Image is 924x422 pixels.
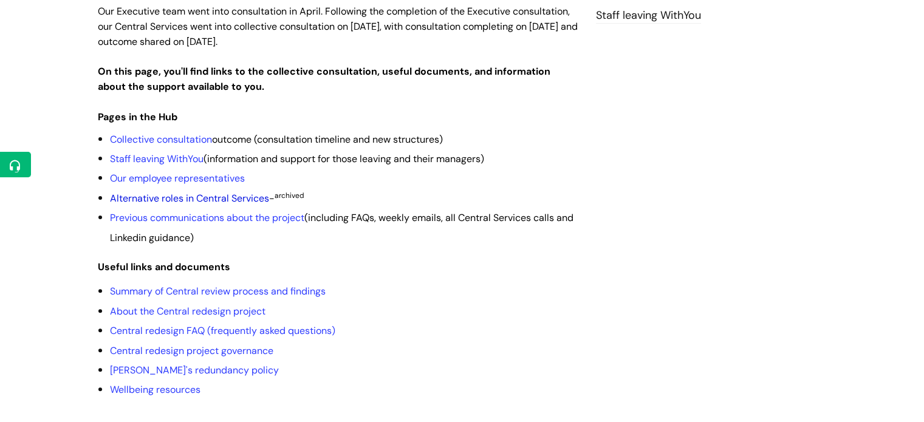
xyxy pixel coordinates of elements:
sup: archived [275,191,304,200]
a: Wellbeing resources [110,383,200,396]
a: Previous communications about the project [110,211,304,224]
a: Collective consultation [110,133,212,146]
a: Alternative roles in Central Services [110,192,269,205]
strong: Pages in the Hub [98,111,177,123]
span: (including FAQs, weekly emails, all Central Services calls and Linkedin guidance) [110,211,573,243]
span: Our Executive team went into consultation in April. Following the completion of the Executive con... [98,5,578,48]
strong: On this page, you'll find links to the collective consultation, useful documents, and information... [98,65,550,93]
span: - [110,192,304,205]
a: Summary of Central review process and findings [110,285,326,298]
a: Central redesign FAQ (frequently asked questions) [110,324,335,337]
a: Our employee representatives [110,172,245,185]
span: (information and support for those leaving and their managers) [110,152,484,165]
a: About the Central redesign project [110,305,265,318]
a: [PERSON_NAME]'s redundancy policy [110,364,279,376]
a: Central redesign project governance [110,344,273,357]
a: Staff leaving WithYou [596,8,701,24]
strong: Useful links and documents [98,260,230,273]
span: outcome (consultation timeline and new structures) [110,133,443,146]
a: Staff leaving WithYou [110,152,204,165]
